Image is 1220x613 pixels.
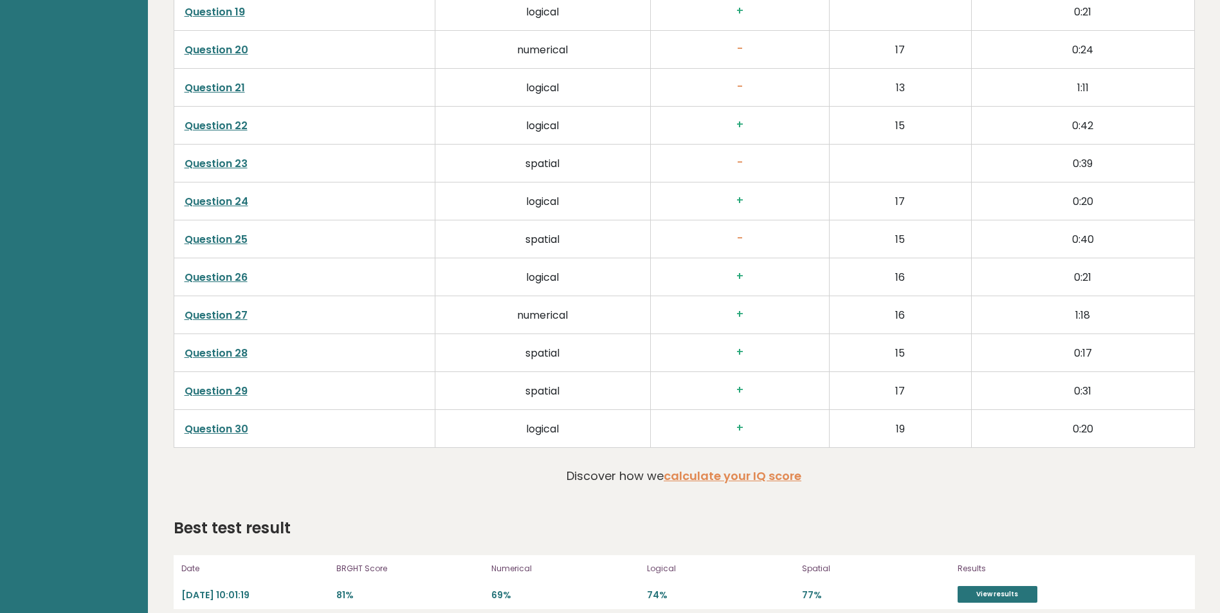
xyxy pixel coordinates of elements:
h3: - [661,232,819,245]
td: 15 [829,106,971,144]
p: [DATE] 10:01:19 [181,589,329,601]
h3: + [661,4,819,18]
td: spatial [435,371,650,409]
p: 74% [647,589,794,601]
p: BRGHT Score [336,563,484,574]
h2: Best test result [174,517,291,540]
p: Discover how we [567,467,801,484]
td: logical [435,106,650,144]
td: 16 [829,258,971,296]
a: Question 30 [185,422,248,436]
td: 0:20 [971,409,1194,447]
a: Question 29 [185,384,248,398]
td: 0:40 [971,220,1194,258]
td: logical [435,258,650,296]
a: Question 26 [185,270,248,285]
h3: - [661,80,819,94]
td: 0:39 [971,144,1194,182]
p: 81% [336,589,484,601]
p: Logical [647,563,794,574]
a: Question 19 [185,4,245,19]
a: Question 22 [185,118,248,133]
a: View results [958,586,1037,603]
td: logical [435,68,650,106]
a: Question 25 [185,232,248,247]
td: 19 [829,409,971,447]
td: logical [435,409,650,447]
td: 0:20 [971,182,1194,220]
td: 17 [829,371,971,409]
a: calculate your IQ score [664,468,801,484]
h3: - [661,42,819,56]
td: 0:31 [971,371,1194,409]
h3: - [661,156,819,170]
td: spatial [435,144,650,182]
td: numerical [435,30,650,68]
td: 0:42 [971,106,1194,144]
h3: + [661,346,819,359]
td: 0:21 [971,258,1194,296]
td: 0:17 [971,333,1194,371]
p: 77% [802,589,949,601]
a: Question 21 [185,80,245,95]
td: logical [435,182,650,220]
p: Spatial [802,563,949,574]
p: Date [181,563,329,574]
h3: + [661,270,819,283]
h3: + [661,194,819,208]
td: 17 [829,30,971,68]
a: Question 23 [185,156,248,171]
h3: + [661,384,819,397]
p: Results [958,563,1093,574]
td: spatial [435,333,650,371]
td: 0:24 [971,30,1194,68]
a: Question 27 [185,308,248,323]
td: 13 [829,68,971,106]
td: numerical [435,296,650,333]
td: 15 [829,220,971,258]
td: 16 [829,296,971,333]
a: Question 24 [185,194,248,209]
td: 1:11 [971,68,1194,106]
td: 17 [829,182,971,220]
p: 69% [491,589,639,601]
p: Numerical [491,563,639,574]
td: 15 [829,333,971,371]
h3: + [661,422,819,435]
a: Question 28 [185,346,248,360]
h3: + [661,308,819,321]
td: spatial [435,220,650,258]
h3: + [661,118,819,132]
td: 1:18 [971,296,1194,333]
a: Question 20 [185,42,248,57]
